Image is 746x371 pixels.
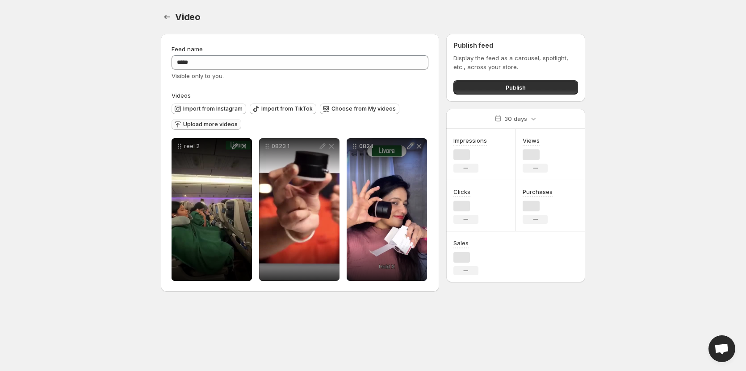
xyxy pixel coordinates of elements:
span: Import from TikTok [261,105,313,112]
p: 0823 1 [272,143,318,150]
p: 0824 [359,143,406,150]
span: Choose from My videos [331,105,396,112]
span: Import from Instagram [183,105,243,112]
span: Feed name [172,45,203,53]
button: Import from Instagram [172,103,246,114]
button: Upload more videos [172,119,241,130]
h2: Publish feed [453,41,578,50]
button: Choose from My videos [320,103,399,114]
span: Visible only to you. [172,72,224,79]
span: Video [175,12,201,22]
button: Publish [453,80,578,95]
span: Upload more videos [183,121,238,128]
div: 0823 1 [259,138,339,281]
button: Settings [161,11,173,23]
span: Publish [506,83,526,92]
button: Import from TikTok [250,103,316,114]
h3: Purchases [523,187,553,196]
h3: Clicks [453,187,470,196]
h3: Impressions [453,136,487,145]
h3: Sales [453,239,469,247]
div: reel 2 [172,138,252,281]
div: 0824 [347,138,427,281]
span: Videos [172,92,191,99]
p: Display the feed as a carousel, spotlight, etc., across your store. [453,54,578,71]
p: reel 2 [184,143,231,150]
p: 30 days [504,114,527,123]
h3: Views [523,136,540,145]
a: Open chat [708,335,735,362]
